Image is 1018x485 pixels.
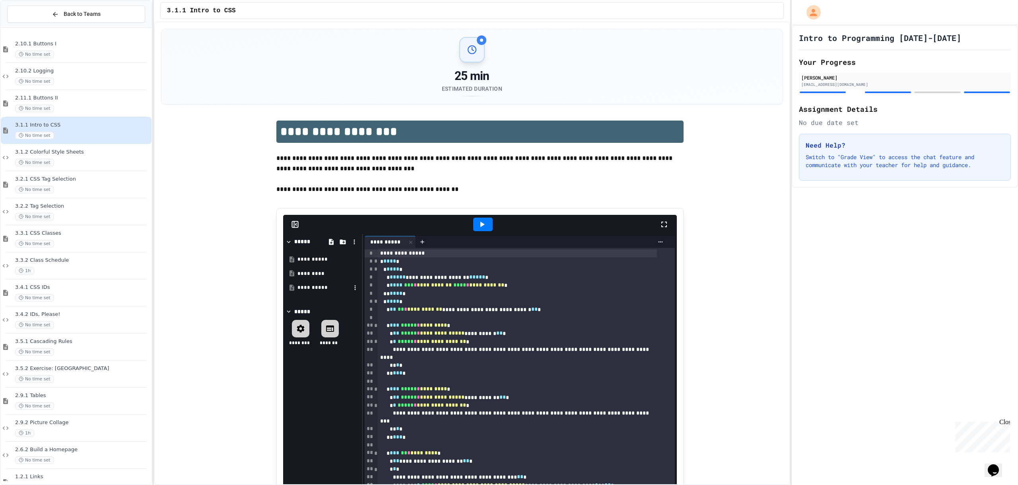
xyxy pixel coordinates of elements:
[15,365,150,372] span: 3.5.2 Exercise: [GEOGRAPHIC_DATA]
[442,69,502,83] div: 25 min
[15,68,150,74] span: 2.10.2 Logging
[15,230,150,237] span: 3.3.1 CSS Classes
[15,402,54,410] span: No time set
[952,419,1010,452] iframe: chat widget
[15,186,54,193] span: No time set
[798,3,823,21] div: My Account
[15,41,150,47] span: 2.10.1 Buttons I
[15,78,54,85] span: No time set
[15,132,54,139] span: No time set
[64,10,101,18] span: Back to Teams
[806,153,1004,169] p: Switch to "Grade View" to access the chat feature and communicate with your teacher for help and ...
[801,82,1008,88] div: [EMAIL_ADDRESS][DOMAIN_NAME]
[15,122,150,129] span: 3.1.1 Intro to CSS
[799,56,1011,68] h2: Your Progress
[985,453,1010,477] iframe: chat widget
[15,257,150,264] span: 3.3.2 Class Schedule
[15,159,54,166] span: No time set
[15,419,150,426] span: 2.9.2 Picture Collage
[799,103,1011,115] h2: Assignment Details
[15,338,150,345] span: 3.5.1 Cascading Rules
[799,32,961,43] h1: Intro to Programming [DATE]-[DATE]
[15,267,34,275] span: 1h
[15,429,34,437] span: 1h
[15,375,54,383] span: No time set
[806,140,1004,150] h3: Need Help?
[15,348,54,356] span: No time set
[15,105,54,112] span: No time set
[15,311,150,318] span: 3.4.2 IDs, Please!
[15,176,150,183] span: 3.2.1 CSS Tag Selection
[442,85,502,93] div: Estimated Duration
[15,203,150,210] span: 3.2.2 Tag Selection
[15,284,150,291] span: 3.4.1 CSS IDs
[167,6,236,16] span: 3.1.1 Intro to CSS
[15,294,54,302] span: No time set
[15,321,54,329] span: No time set
[3,3,55,51] div: Chat with us now!Close
[799,118,1011,127] div: No due date set
[15,473,150,480] span: 1.2.1 Links
[15,446,150,453] span: 2.6.2 Build a Homepage
[15,392,150,399] span: 2.9.1 Tables
[801,74,1008,81] div: [PERSON_NAME]
[15,456,54,464] span: No time set
[15,240,54,247] span: No time set
[15,51,54,58] span: No time set
[7,6,145,23] button: Back to Teams
[15,149,150,156] span: 3.1.2 Colorful Style Sheets
[15,213,54,220] span: No time set
[15,95,150,101] span: 2.11.1 Buttons II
